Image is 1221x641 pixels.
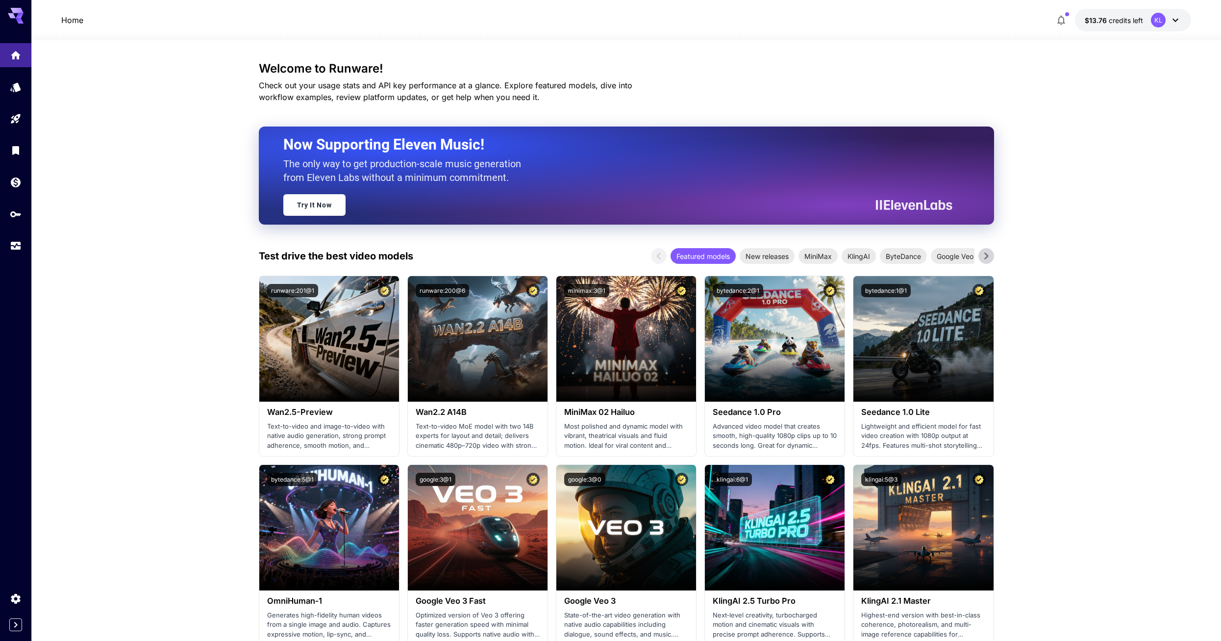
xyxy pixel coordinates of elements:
h3: Wan2.5-Preview [267,408,391,417]
button: Certified Model – Vetted for best performance and includes a commercial license. [378,284,391,297]
div: Google Veo [931,248,979,264]
span: MiniMax [798,251,838,261]
p: Generates high-fidelity human videos from a single image and audio. Captures expressive motion, l... [267,611,391,640]
div: Usage [10,240,22,252]
img: alt [705,465,845,590]
button: klingai:5@3 [861,473,901,486]
img: alt [259,276,399,402]
div: Featured models [671,248,736,264]
button: Certified Model – Vetted for best performance and includes a commercial license. [675,284,688,297]
button: bytedance:1@1 [861,284,911,297]
span: Check out your usage stats and API key performance at a glance. Explore featured models, dive int... [259,80,632,102]
p: Advanced video model that creates smooth, high-quality 1080p clips up to 10 seconds long. Great f... [713,422,837,451]
h3: Wan2.2 A14B [416,408,540,417]
h3: Google Veo 3 Fast [416,596,540,606]
button: runware:200@6 [416,284,469,297]
button: runware:201@1 [267,284,318,297]
button: Expand sidebar [9,618,22,631]
div: $13.7582 [1085,15,1143,26]
button: Certified Model – Vetted for best performance and includes a commercial license. [526,284,540,297]
button: minimax:3@1 [564,284,609,297]
span: KlingAI [842,251,876,261]
h3: MiniMax 02 Hailuo [564,408,688,417]
button: bytedance:5@1 [267,473,318,486]
button: google:3@0 [564,473,605,486]
img: alt [408,276,548,402]
div: Settings [10,592,22,605]
p: Most polished and dynamic model with vibrant, theatrical visuals and fluid motion. Ideal for vira... [564,422,688,451]
button: klingai:6@1 [713,473,752,486]
p: Text-to-video MoE model with two 14B experts for layout and detail; delivers cinematic 480p–720p ... [416,422,540,451]
div: Models [10,81,22,93]
p: Optimized version of Veo 3 offering faster generation speed with minimal quality loss. Supports n... [416,611,540,640]
img: alt [853,465,993,590]
p: Test drive the best video models [259,249,413,263]
p: The only way to get production-scale music generation from Eleven Labs without a minimum commitment. [283,157,528,184]
div: MiniMax [798,248,838,264]
span: New releases [740,251,795,261]
div: Home [10,49,22,61]
div: API Keys [10,208,22,220]
div: ByteDance [880,248,927,264]
h3: KlingAI 2.5 Turbo Pro [713,596,837,606]
h2: Now Supporting Eleven Music! [283,135,945,154]
p: Text-to-video and image-to-video with native audio generation, strong prompt adherence, smooth mo... [267,422,391,451]
img: alt [853,276,993,402]
button: Certified Model – Vetted for best performance and includes a commercial license. [675,473,688,486]
h3: Google Veo 3 [564,596,688,606]
p: Highest-end version with best-in-class coherence, photorealism, and multi-image reference capabil... [861,611,985,640]
button: Certified Model – Vetted for best performance and includes a commercial license. [526,473,540,486]
img: alt [556,465,696,590]
p: Next‑level creativity, turbocharged motion and cinematic visuals with precise prompt adherence. S... [713,611,837,640]
button: bytedance:2@1 [713,284,763,297]
button: Certified Model – Vetted for best performance and includes a commercial license. [378,473,391,486]
button: Certified Model – Vetted for best performance and includes a commercial license. [972,473,986,486]
span: Featured models [671,251,736,261]
p: State-of-the-art video generation with native audio capabilities including dialogue, sound effect... [564,611,688,640]
div: Library [10,144,22,156]
div: KL [1151,13,1166,27]
a: Try It Now [283,194,346,216]
span: $13.76 [1085,16,1109,25]
img: alt [705,276,845,402]
h3: Seedance 1.0 Lite [861,408,985,417]
span: Google Veo [931,251,979,261]
button: Certified Model – Vetted for best performance and includes a commercial license. [823,473,837,486]
div: Playground [10,113,22,125]
nav: breadcrumb [61,14,83,26]
p: Lightweight and efficient model for fast video creation with 1080p output at 24fps. Features mult... [861,422,985,451]
div: Wallet [10,176,22,188]
button: $13.7582KL [1075,9,1191,31]
span: ByteDance [880,251,927,261]
div: New releases [740,248,795,264]
img: alt [408,465,548,590]
img: alt [259,465,399,590]
a: Home [61,14,83,26]
h3: KlingAI 2.1 Master [861,596,985,606]
div: KlingAI [842,248,876,264]
h3: Welcome to Runware! [259,62,994,76]
button: Certified Model – Vetted for best performance and includes a commercial license. [823,284,837,297]
button: Certified Model – Vetted for best performance and includes a commercial license. [972,284,986,297]
h3: Seedance 1.0 Pro [713,408,837,417]
img: alt [556,276,696,402]
span: credits left [1109,16,1143,25]
h3: OmniHuman‑1 [267,596,391,606]
button: google:3@1 [416,473,455,486]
